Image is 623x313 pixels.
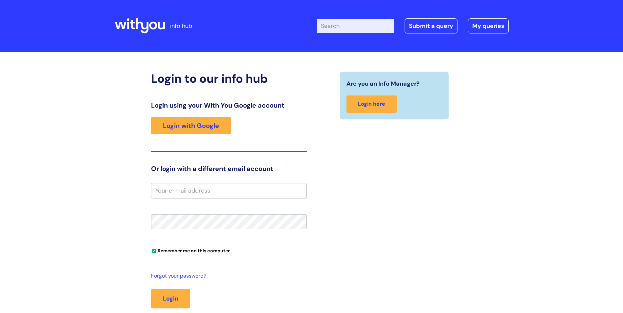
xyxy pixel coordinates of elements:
[151,165,307,173] h3: Or login with a different email account
[151,183,307,198] input: Your e-mail address
[346,95,397,113] a: Login here
[468,18,509,33] a: My queries
[151,245,307,256] div: You can uncheck this option if you're logging in from a shared device
[151,289,190,308] button: Login
[152,249,156,253] input: Remember me on this computer
[170,21,192,31] p: info hub
[151,271,303,281] a: Forgot your password?
[151,72,307,86] h2: Login to our info hub
[317,19,394,33] input: Search
[405,18,457,33] a: Submit a query
[346,78,420,89] span: Are you an Info Manager?
[151,117,231,134] a: Login with Google
[151,246,230,254] label: Remember me on this computer
[151,101,307,109] h3: Login using your With You Google account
